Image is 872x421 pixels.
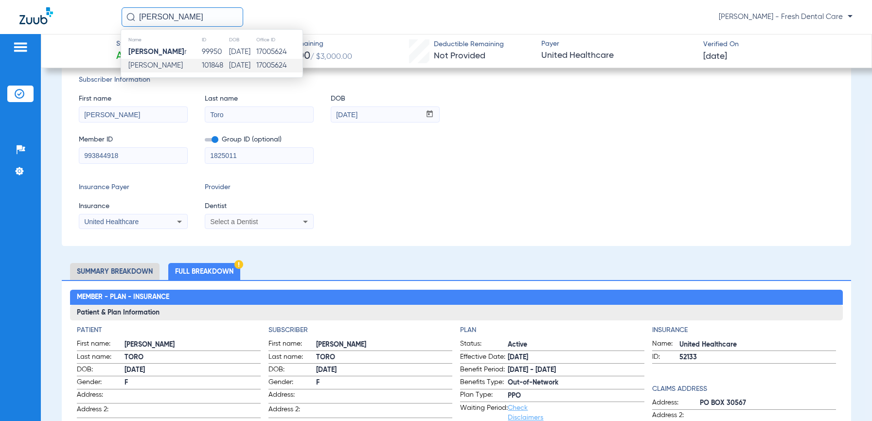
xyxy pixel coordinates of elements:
[508,340,644,350] span: Active
[652,398,700,409] span: Address:
[77,390,125,403] span: Address:
[122,7,243,27] input: Search for patients
[316,352,452,363] span: TORO
[460,325,644,335] h4: Plan
[128,48,187,55] span: r
[460,365,508,376] span: Benefit Period:
[508,391,644,401] span: PPO
[652,325,836,335] h4: Insurance
[229,59,256,72] td: [DATE]
[70,305,843,320] h3: Patient & Plan Information
[125,340,261,350] span: [PERSON_NAME]
[679,340,836,350] span: United Healthcare
[77,325,261,335] h4: Patient
[125,365,261,375] span: [DATE]
[79,75,835,85] span: Subscriber Information
[70,290,843,305] h2: Member - Plan - Insurance
[116,39,150,49] span: Status
[168,263,240,280] li: Full Breakdown
[70,263,160,280] li: Summary Breakdown
[229,45,256,59] td: [DATE]
[268,339,316,351] span: First name:
[460,377,508,389] span: Benefits Type:
[116,50,150,63] span: Active
[79,201,188,211] span: Insurance
[79,135,188,145] span: Member ID
[268,325,452,335] h4: Subscriber
[541,50,694,62] span: United Healthcare
[823,374,872,421] iframe: Chat Widget
[331,94,440,104] span: DOB
[652,339,679,351] span: Name:
[13,41,28,53] img: hamburger-icon
[205,201,314,211] span: Dentist
[125,352,261,363] span: TORO
[79,94,188,104] span: First name
[205,94,314,104] span: Last name
[77,377,125,389] span: Gender:
[460,352,508,364] span: Effective Date:
[508,352,644,363] span: [DATE]
[703,39,856,50] span: Verified On
[268,365,316,376] span: DOB:
[256,45,303,59] td: 17005624
[508,365,644,375] span: [DATE] - [DATE]
[201,35,229,45] th: ID
[460,390,508,402] span: Plan Type:
[263,39,352,49] span: Benefits Remaining
[128,48,184,55] strong: [PERSON_NAME]
[652,352,679,364] span: ID:
[201,59,229,72] td: 101848
[77,352,125,364] span: Last name:
[84,218,139,226] span: United Healthcare
[205,135,314,145] span: Group ID (optional)
[420,107,439,123] button: Open calendar
[460,339,508,351] span: Status:
[125,378,261,388] span: F
[508,404,543,421] a: Check Disclaimers
[268,404,316,418] span: Address 2:
[268,390,316,403] span: Address:
[263,51,310,61] span: $3,000.00
[201,45,229,59] td: 99950
[77,339,125,351] span: First name:
[703,51,727,63] span: [DATE]
[205,182,314,193] span: Provider
[229,35,256,45] th: DOB
[719,12,853,22] span: [PERSON_NAME] - Fresh Dental Care
[128,62,183,69] span: [PERSON_NAME]
[210,218,258,226] span: Select a Dentist
[541,39,694,49] span: Payer
[316,378,452,388] span: F
[434,39,504,50] span: Deductible Remaining
[256,35,303,45] th: Office ID
[268,377,316,389] span: Gender:
[316,340,452,350] span: [PERSON_NAME]
[652,384,836,394] h4: Claims Address
[268,352,316,364] span: Last name:
[310,53,352,61] span: / $3,000.00
[79,182,188,193] span: Insurance Payer
[700,398,836,408] span: PO BOX 30567
[256,59,303,72] td: 17005624
[121,35,201,45] th: Name
[679,352,836,363] span: 52133
[434,52,485,60] span: Not Provided
[77,365,125,376] span: DOB:
[19,7,53,24] img: Zuub Logo
[126,13,135,21] img: Search Icon
[508,378,644,388] span: Out-of-Network
[234,260,243,269] img: Hazard
[316,365,452,375] span: [DATE]
[77,404,125,418] span: Address 2:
